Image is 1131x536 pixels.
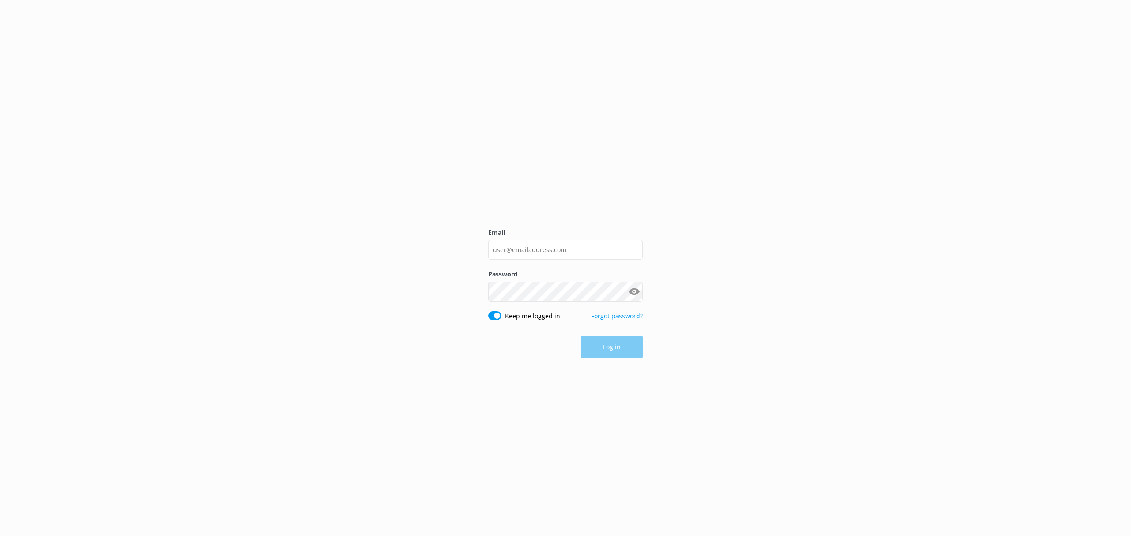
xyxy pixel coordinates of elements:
button: Show password [625,283,643,300]
label: Password [488,269,643,279]
label: Keep me logged in [505,311,560,321]
label: Email [488,228,643,238]
input: user@emailaddress.com [488,240,643,260]
a: Forgot password? [591,312,643,320]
